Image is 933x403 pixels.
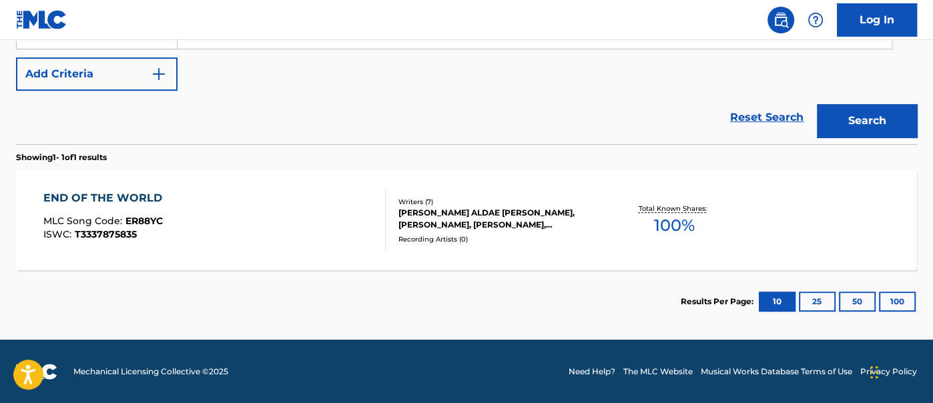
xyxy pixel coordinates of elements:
[16,364,57,380] img: logo
[398,197,600,207] div: Writers ( 7 )
[16,10,67,29] img: MLC Logo
[759,292,796,312] button: 10
[43,228,75,240] span: ISWC :
[681,296,757,308] p: Results Per Page:
[799,292,836,312] button: 25
[866,339,933,403] iframe: Chat Widget
[701,366,852,378] a: Musical Works Database Terms of Use
[860,366,917,378] a: Privacy Policy
[75,228,137,240] span: T3337875835
[16,57,178,91] button: Add Criteria
[837,3,917,37] a: Log In
[879,292,916,312] button: 100
[808,12,824,28] img: help
[16,151,107,163] p: Showing 1 - 1 of 1 results
[773,12,789,28] img: search
[125,215,163,227] span: ER88YC
[151,66,167,82] img: 9d2ae6d4665cec9f34b9.svg
[569,366,615,378] a: Need Help?
[767,7,794,33] a: Public Search
[398,234,600,244] div: Recording Artists ( 0 )
[839,292,876,312] button: 50
[802,7,829,33] div: Help
[639,204,710,214] p: Total Known Shares:
[398,207,600,231] div: [PERSON_NAME] ALDAE [PERSON_NAME], [PERSON_NAME], [PERSON_NAME], [PERSON_NAME], [PERSON_NAME] [PE...
[73,366,228,378] span: Mechanical Licensing Collective © 2025
[870,352,878,392] div: Drag
[43,215,125,227] span: MLC Song Code :
[817,104,917,137] button: Search
[623,366,693,378] a: The MLC Website
[16,170,917,270] a: END OF THE WORLDMLC Song Code:ER88YCISWC:T3337875835Writers (7)[PERSON_NAME] ALDAE [PERSON_NAME],...
[654,214,695,238] span: 100 %
[43,190,169,206] div: END OF THE WORLD
[723,103,810,132] a: Reset Search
